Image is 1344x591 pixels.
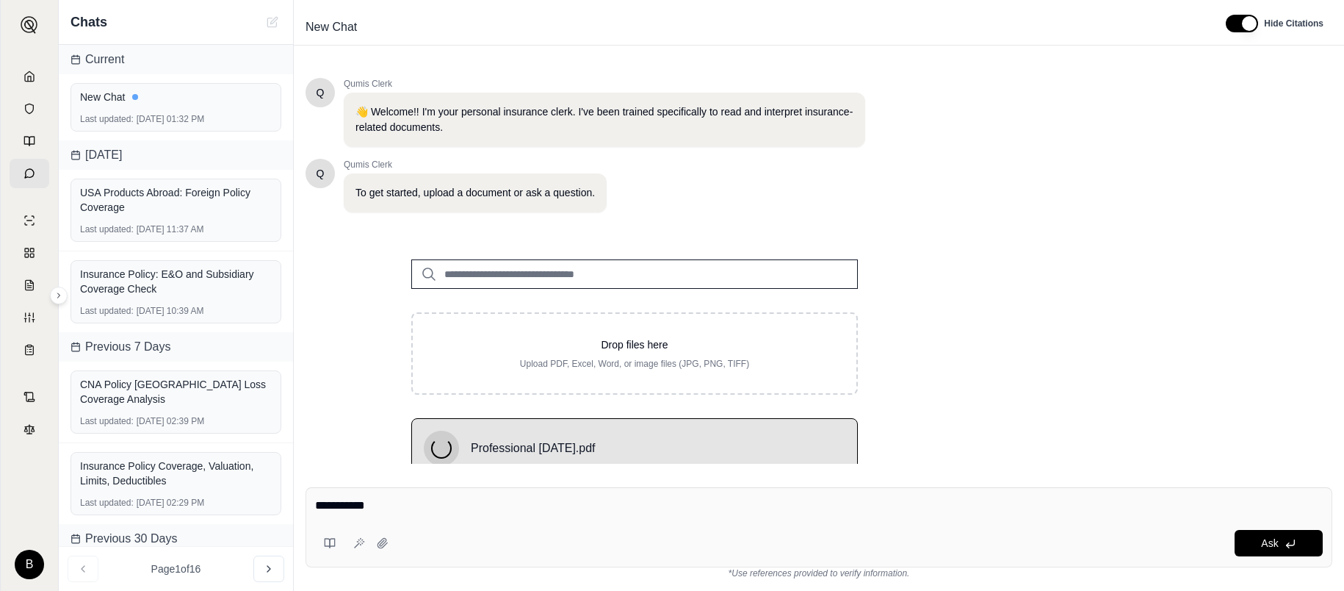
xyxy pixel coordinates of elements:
span: Chats [71,12,107,32]
button: New Chat [264,13,281,31]
span: Hello [317,85,325,100]
div: B [15,550,44,579]
a: Home [10,62,49,91]
button: Expand sidebar [50,287,68,304]
div: Insurance Policy Coverage, Valuation, Limits, Deductibles [80,459,272,488]
a: Chat [10,159,49,188]
a: Prompt Library [10,126,49,156]
div: [DATE] 02:29 PM [80,497,272,509]
p: 👋 Welcome!! I'm your personal insurance clerk. I've been trained specifically to read and interpr... [355,104,853,135]
div: *Use references provided to verify information. [306,567,1332,579]
div: [DATE] 11:37 AM [80,223,272,235]
button: Ask [1235,530,1323,556]
a: Coverage Table [10,335,49,365]
div: [DATE] 10:39 AM [80,305,272,317]
span: Last updated: [80,497,134,509]
div: Edit Title [300,15,1208,39]
span: Hide Citations [1264,18,1323,29]
button: Expand sidebar [15,10,44,40]
a: Custom Report [10,303,49,332]
div: [DATE] [59,140,293,170]
div: CNA Policy [GEOGRAPHIC_DATA] Loss Coverage Analysis [80,377,272,406]
span: Last updated: [80,223,134,235]
a: Claim Coverage [10,271,49,300]
p: Drop files here [436,337,833,352]
span: Professional [DATE].pdf [471,440,596,457]
span: Qumis Clerk [344,78,865,90]
p: To get started, upload a document or ask a question. [355,185,595,201]
div: Previous 7 Days [59,332,293,362]
span: Last updated: [80,415,134,427]
span: Ask [1261,537,1278,549]
div: [DATE] 02:39 PM [80,415,272,427]
span: Last updated: [80,113,134,125]
div: Previous 30 Days [59,524,293,554]
div: USA Products Abroad: Foreign Policy Coverage [80,185,272,215]
div: Current [59,45,293,74]
span: Last updated: [80,305,134,317]
span: Page 1 of 16 [151,562,201,576]
span: New Chat [300,15,363,39]
div: Insurance Policy: E&O and Subsidiary Coverage Check [80,267,272,296]
span: Qumis Clerk [344,159,607,171]
span: Hello [317,166,325,181]
p: Upload PDF, Excel, Word, or image files (JPG, PNG, TIFF) [436,358,833,370]
div: New Chat [80,90,272,104]
div: [DATE] 01:32 PM [80,113,272,125]
a: Policy Comparisons [10,238,49,268]
img: Expand sidebar [21,16,38,34]
a: Contract Analysis [10,382,49,412]
a: Documents Vault [10,94,49,123]
a: Single Policy [10,206,49,235]
a: Legal Search Engine [10,415,49,444]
